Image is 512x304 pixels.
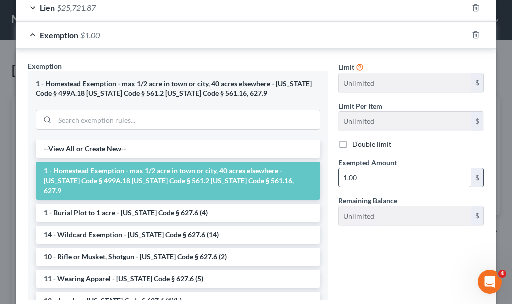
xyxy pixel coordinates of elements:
div: $ [471,206,483,225]
span: Exemption [40,30,78,40]
iframe: Intercom live chat [478,270,502,294]
li: 1 - Homestead Exemption - max 1/2 acre in town or city, 40 acres elsewhere - [US_STATE] Code § 49... [36,162,320,200]
span: Lien [40,3,55,12]
div: $ [471,73,483,92]
li: 1 - Burial Plot to 1 acre - [US_STATE] Code § 627.6 (4) [36,204,320,222]
input: -- [339,73,471,92]
label: Limit Per Item [338,101,382,111]
input: -- [339,206,471,225]
div: 1 - Homestead Exemption - max 1/2 acre in town or city, 40 acres elsewhere - [US_STATE] Code § 49... [36,79,320,98]
span: Exempted Amount [338,158,397,167]
label: Remaining Balance [338,195,397,206]
li: 10 - Rifle or Musket, Shotgun - [US_STATE] Code § 627.6 (2) [36,248,320,266]
span: 4 [498,270,506,278]
input: 0.00 [339,168,471,187]
span: $1.00 [80,30,100,40]
input: -- [339,112,471,131]
span: $25,721.87 [57,3,96,12]
div: $ [471,112,483,131]
span: Exemption [28,62,62,70]
span: Limit [338,63,354,71]
input: Search exemption rules... [55,110,320,129]
li: 14 - Wildcard Exemption - [US_STATE] Code § 627.6 (14) [36,226,320,244]
li: 11 - Wearing Apparel - [US_STATE] Code § 627.6 (5) [36,270,320,288]
label: Double limit [352,139,391,149]
li: --View All or Create New-- [36,140,320,158]
div: $ [471,168,483,187]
